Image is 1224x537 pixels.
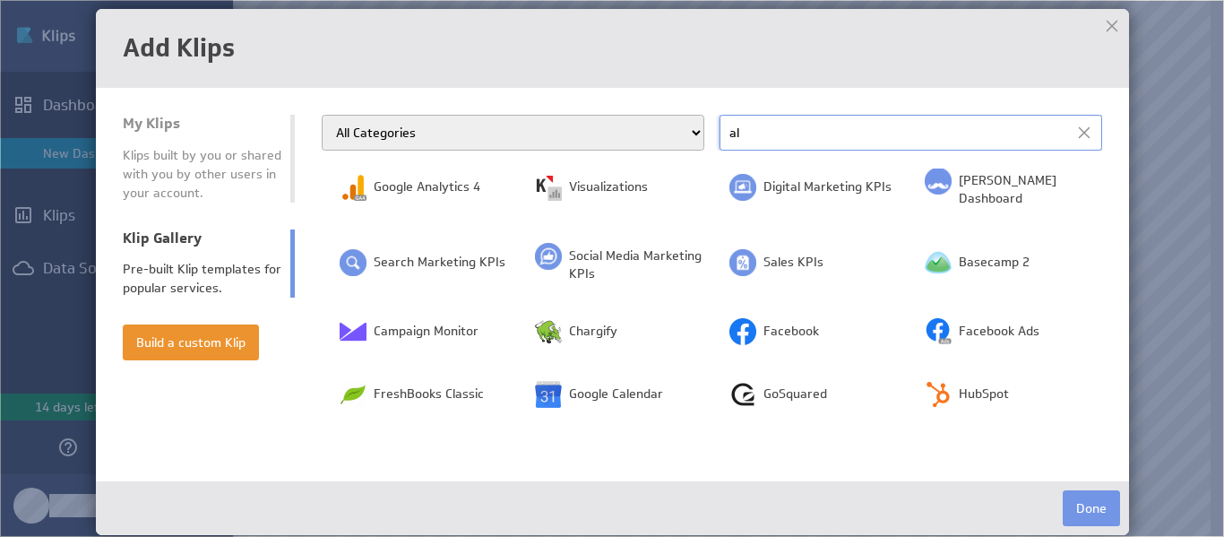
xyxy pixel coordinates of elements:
span: Social Media Marketing KPIs [569,247,728,282]
div: My Klips [123,115,281,133]
img: image52590220093943300.png [340,249,366,276]
span: HubSpot [959,385,1009,403]
div: Klips built by you or shared with you by other users in your account. [123,146,281,203]
img: image4712442411381150036.png [729,174,756,201]
img: image729517258887019810.png [729,318,756,345]
span: Facebook [763,323,819,341]
span: Chargify [569,323,617,341]
img: image2754833655435752804.png [925,318,952,345]
img: image6502031566950861830.png [340,174,366,201]
span: GoSquared [763,385,827,403]
button: Done [1063,490,1120,526]
div: Pre-built Klip templates for popular services. [123,260,281,298]
img: image3522292994667009732.png [340,381,366,408]
img: image2261544860167327136.png [535,318,562,345]
img: image1810292984256751319.png [729,249,756,276]
span: Campaign Monitor [374,323,478,341]
span: [PERSON_NAME] Dashboard [959,172,1118,207]
img: image2048842146512654208.png [925,168,952,195]
img: image259683944446962572.png [925,249,952,276]
button: Build a custom Klip [123,325,259,360]
div: Klip Gallery [123,230,281,247]
span: Search Marketing KPIs [374,254,505,272]
img: image2563615312826291593.png [729,381,756,408]
input: Find a Service... [720,115,1102,151]
span: Facebook Ads [959,323,1039,341]
span: FreshBooks Classic [374,385,484,403]
img: image6347507244920034643.png [340,318,366,345]
img: image5288152894157907875.png [535,174,562,201]
img: image4788249492605619304.png [925,381,952,408]
h1: Add Klips [123,36,1102,61]
img: image4693762298343897077.png [535,381,562,408]
span: Google Calendar [569,385,663,403]
span: Basecamp 2 [959,254,1030,272]
span: Digital Marketing KPIs [763,178,892,196]
span: Sales KPIs [763,254,823,272]
span: Visualizations [569,178,648,196]
img: image8669511407265061774.png [535,243,562,270]
span: Google Analytics 4 [374,178,480,196]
